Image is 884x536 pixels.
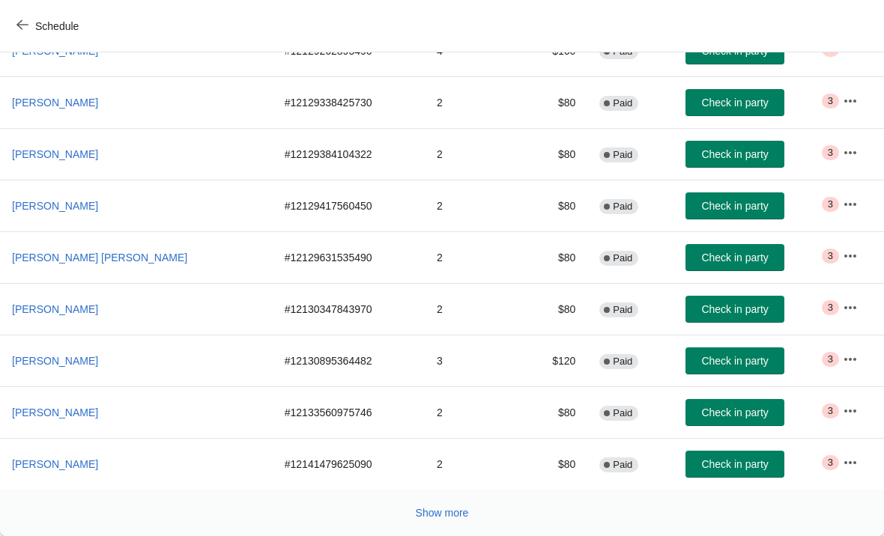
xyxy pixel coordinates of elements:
[685,347,784,374] button: Check in party
[6,451,104,478] button: [PERSON_NAME]
[701,200,768,212] span: Check in party
[6,192,104,219] button: [PERSON_NAME]
[828,405,833,417] span: 3
[685,141,784,168] button: Check in party
[35,20,79,32] span: Schedule
[12,458,98,470] span: [PERSON_NAME]
[828,353,833,365] span: 3
[12,252,187,264] span: [PERSON_NAME] [PERSON_NAME]
[828,95,833,107] span: 3
[425,438,523,490] td: 2
[7,13,91,40] button: Schedule
[12,355,98,367] span: [PERSON_NAME]
[523,231,587,283] td: $80
[6,347,104,374] button: [PERSON_NAME]
[701,252,768,264] span: Check in party
[613,97,632,109] span: Paid
[12,406,98,418] span: [PERSON_NAME]
[273,438,425,490] td: # 12141479625090
[828,457,833,469] span: 3
[828,250,833,262] span: 3
[613,149,632,161] span: Paid
[523,76,587,128] td: $80
[828,147,833,159] span: 3
[273,386,425,438] td: # 12133560975746
[6,89,104,116] button: [PERSON_NAME]
[828,198,833,210] span: 3
[273,76,425,128] td: # 12129338425730
[425,335,523,386] td: 3
[6,296,104,323] button: [PERSON_NAME]
[6,244,193,271] button: [PERSON_NAME] [PERSON_NAME]
[425,283,523,335] td: 2
[425,231,523,283] td: 2
[685,89,784,116] button: Check in party
[701,355,768,367] span: Check in party
[613,304,632,316] span: Paid
[613,201,632,213] span: Paid
[12,148,98,160] span: [PERSON_NAME]
[273,180,425,231] td: # 12129417560450
[613,356,632,368] span: Paid
[6,399,104,426] button: [PERSON_NAME]
[12,303,98,315] span: [PERSON_NAME]
[701,303,768,315] span: Check in party
[701,148,768,160] span: Check in party
[12,97,98,109] span: [PERSON_NAME]
[523,386,587,438] td: $80
[685,399,784,426] button: Check in party
[828,302,833,314] span: 3
[12,200,98,212] span: [PERSON_NAME]
[685,296,784,323] button: Check in party
[613,252,632,264] span: Paid
[410,499,475,526] button: Show more
[523,180,587,231] td: $80
[273,231,425,283] td: # 12129631535490
[613,407,632,419] span: Paid
[685,244,784,271] button: Check in party
[425,386,523,438] td: 2
[685,192,784,219] button: Check in party
[523,128,587,180] td: $80
[685,451,784,478] button: Check in party
[701,97,768,109] span: Check in party
[416,507,469,519] span: Show more
[425,180,523,231] td: 2
[523,438,587,490] td: $80
[701,406,768,418] span: Check in party
[701,458,768,470] span: Check in party
[425,128,523,180] td: 2
[273,128,425,180] td: # 12129384104322
[6,141,104,168] button: [PERSON_NAME]
[613,459,632,471] span: Paid
[523,335,587,386] td: $120
[523,283,587,335] td: $80
[273,283,425,335] td: # 12130347843970
[425,76,523,128] td: 2
[273,335,425,386] td: # 12130895364482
